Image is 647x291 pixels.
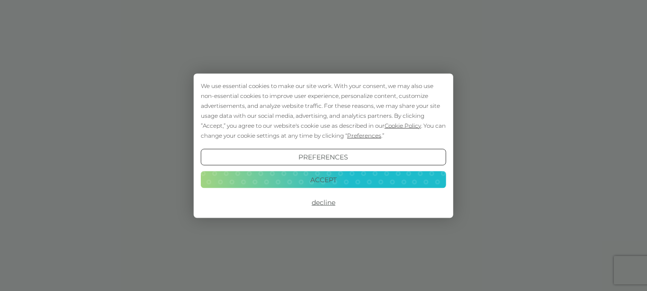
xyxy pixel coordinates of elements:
[201,149,446,166] button: Preferences
[201,80,446,140] div: We use essential cookies to make our site work. With your consent, we may also use non-essential ...
[201,171,446,188] button: Accept
[194,73,453,218] div: Cookie Consent Prompt
[385,122,421,129] span: Cookie Policy
[347,132,381,139] span: Preferences
[201,194,446,211] button: Decline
